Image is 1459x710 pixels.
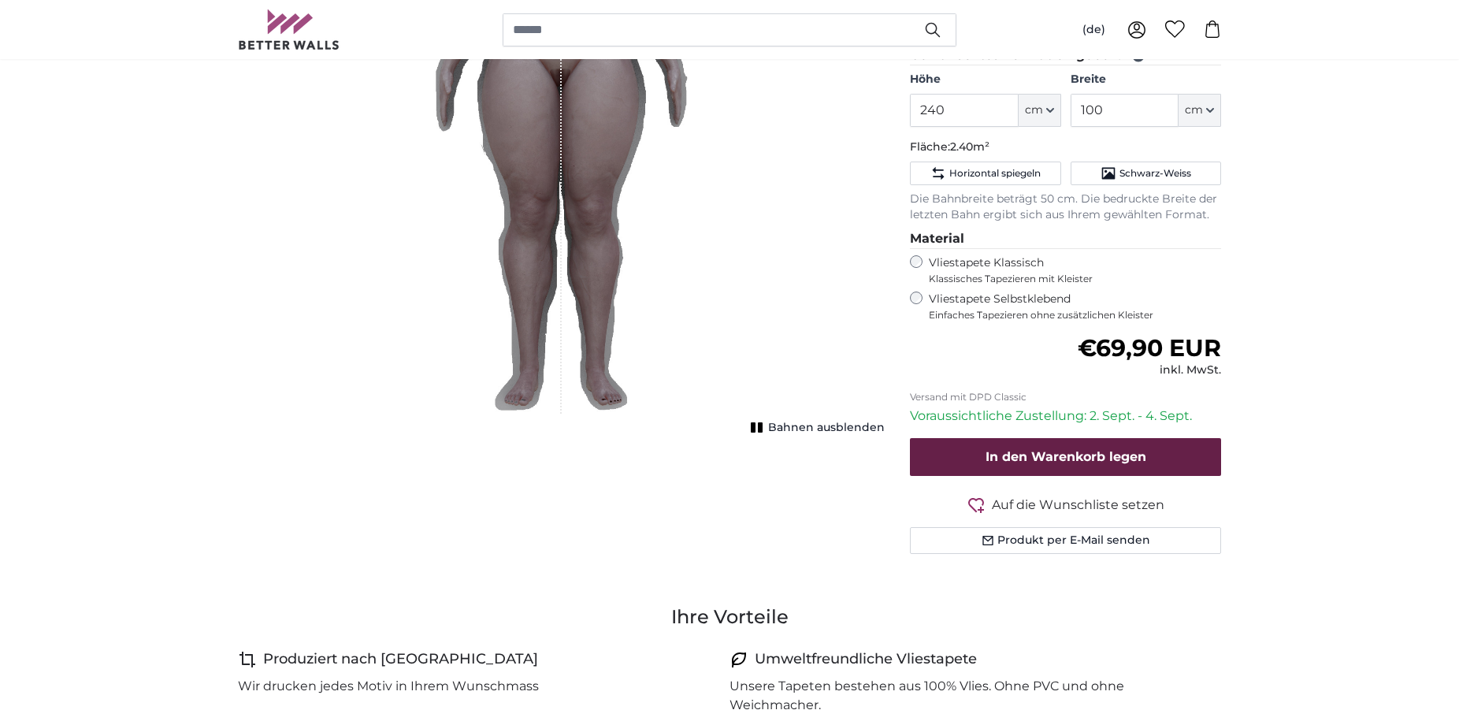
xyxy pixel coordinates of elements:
p: Versand mit DPD Classic [910,391,1221,403]
span: Schwarz-Weiss [1119,167,1191,180]
button: cm [1019,94,1061,127]
button: Produkt per E-Mail senden [910,527,1221,554]
label: Vliestapete Klassisch [929,255,1208,285]
button: Auf die Wunschliste setzen [910,495,1221,515]
button: Horizontal spiegeln [910,162,1060,185]
p: Fläche: [910,139,1221,155]
span: Bahnen ausblenden [768,420,885,436]
button: Bahnen ausblenden [746,417,885,439]
h4: Produziert nach [GEOGRAPHIC_DATA] [263,649,538,671]
label: Höhe [910,72,1060,87]
p: Die Bahnbreite beträgt 50 cm. Die bedruckte Breite der letzten Bahn ergibt sich aus Ihrem gewählt... [910,191,1221,223]
span: Einfaches Tapezieren ohne zusätzlichen Kleister [929,309,1221,322]
h3: Ihre Vorteile [238,604,1221,630]
span: Horizontal spiegeln [949,167,1041,180]
span: cm [1185,102,1203,118]
span: cm [1025,102,1043,118]
p: Wir drucken jedes Motiv in Ihrem Wunschmass [238,677,539,696]
label: Vliestapete Selbstklebend [929,292,1221,322]
p: Voraussichtliche Zustellung: 2. Sept. - 4. Sept. [910,407,1221,426]
button: cm [1179,94,1221,127]
h4: Umweltfreundliche Vliestapete [755,649,977,671]
img: Betterwalls [238,9,340,50]
span: €69,90 EUR [1078,333,1221,362]
div: inkl. MwSt. [1078,362,1221,378]
span: Auf die Wunschliste setzen [992,496,1164,515]
label: Breite [1071,72,1221,87]
button: (de) [1070,16,1118,44]
span: In den Warenkorb legen [986,449,1146,464]
legend: Material [910,229,1221,249]
span: 2.40m² [950,139,989,154]
button: In den Warenkorb legen [910,438,1221,476]
span: Klassisches Tapezieren mit Kleister [929,273,1208,285]
button: Schwarz-Weiss [1071,162,1221,185]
